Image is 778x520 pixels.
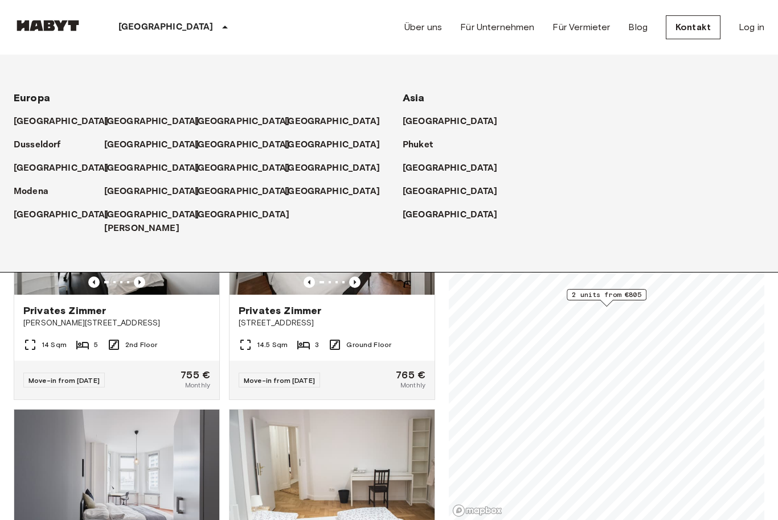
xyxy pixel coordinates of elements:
[403,115,498,129] p: [GEOGRAPHIC_DATA]
[104,162,211,175] a: [GEOGRAPHIC_DATA]
[28,376,100,385] span: Move-in from [DATE]
[403,185,509,199] a: [GEOGRAPHIC_DATA]
[14,138,72,152] a: Dusseldorf
[14,162,120,175] a: [GEOGRAPHIC_DATA]
[14,158,220,400] a: Marketing picture of unit DE-01-302-006-05Previous imagePrevious imagePrivates Zimmer[PERSON_NAME...
[195,115,290,129] p: [GEOGRAPHIC_DATA]
[104,185,211,199] a: [GEOGRAPHIC_DATA]
[400,380,425,390] span: Monthly
[349,276,361,288] button: Previous image
[404,20,442,34] a: Über uns
[125,340,157,350] span: 2nd Floor
[104,138,211,152] a: [GEOGRAPHIC_DATA]
[452,504,502,517] a: Mapbox logo
[195,162,301,175] a: [GEOGRAPHIC_DATA]
[739,20,764,34] a: Log in
[42,340,67,350] span: 14 Sqm
[195,185,301,199] a: [GEOGRAPHIC_DATA]
[14,208,120,222] a: [GEOGRAPHIC_DATA]
[104,185,199,199] p: [GEOGRAPHIC_DATA]
[285,185,391,199] a: [GEOGRAPHIC_DATA]
[23,317,210,329] span: [PERSON_NAME][STREET_ADDRESS]
[403,92,425,104] span: Asia
[304,276,315,288] button: Previous image
[195,115,301,129] a: [GEOGRAPHIC_DATA]
[14,20,82,31] img: Habyt
[94,340,98,350] span: 5
[239,304,321,317] span: Privates Zimmer
[104,208,211,236] a: [GEOGRAPHIC_DATA][PERSON_NAME]
[244,376,315,385] span: Move-in from [DATE]
[403,185,498,199] p: [GEOGRAPHIC_DATA]
[195,185,290,199] p: [GEOGRAPHIC_DATA]
[403,208,509,222] a: [GEOGRAPHIC_DATA]
[285,115,391,129] a: [GEOGRAPHIC_DATA]
[403,138,433,152] p: Phuket
[239,317,425,329] span: [STREET_ADDRESS]
[346,340,391,350] span: Ground Floor
[285,162,391,175] a: [GEOGRAPHIC_DATA]
[403,162,498,175] p: [GEOGRAPHIC_DATA]
[666,15,720,39] a: Kontakt
[195,138,290,152] p: [GEOGRAPHIC_DATA]
[104,115,199,129] p: [GEOGRAPHIC_DATA]
[567,289,646,307] div: Map marker
[285,162,380,175] p: [GEOGRAPHIC_DATA]
[14,138,61,152] p: Dusseldorf
[285,138,391,152] a: [GEOGRAPHIC_DATA]
[14,185,48,199] p: Modena
[104,138,199,152] p: [GEOGRAPHIC_DATA]
[14,115,120,129] a: [GEOGRAPHIC_DATA]
[315,340,319,350] span: 3
[285,185,380,199] p: [GEOGRAPHIC_DATA]
[403,162,509,175] a: [GEOGRAPHIC_DATA]
[403,208,498,222] p: [GEOGRAPHIC_DATA]
[195,138,301,152] a: [GEOGRAPHIC_DATA]
[118,20,214,34] p: [GEOGRAPHIC_DATA]
[195,208,301,222] a: [GEOGRAPHIC_DATA]
[285,115,380,129] p: [GEOGRAPHIC_DATA]
[403,138,444,152] a: Phuket
[552,20,610,34] a: Für Vermieter
[88,276,100,288] button: Previous image
[460,20,534,34] a: Für Unternehmen
[104,115,211,129] a: [GEOGRAPHIC_DATA]
[134,276,145,288] button: Previous image
[195,162,290,175] p: [GEOGRAPHIC_DATA]
[229,158,435,400] a: Marketing picture of unit DE-01-259-004-01QPrevious imagePrevious imagePrivates Zimmer[STREET_ADD...
[396,370,425,380] span: 765 €
[285,138,380,152] p: [GEOGRAPHIC_DATA]
[14,92,50,104] span: Europa
[572,290,641,300] span: 2 units from €805
[14,185,60,199] a: Modena
[14,208,109,222] p: [GEOGRAPHIC_DATA]
[185,380,210,390] span: Monthly
[403,115,509,129] a: [GEOGRAPHIC_DATA]
[104,162,199,175] p: [GEOGRAPHIC_DATA]
[23,304,106,317] span: Privates Zimmer
[181,370,210,380] span: 755 €
[14,162,109,175] p: [GEOGRAPHIC_DATA]
[14,115,109,129] p: [GEOGRAPHIC_DATA]
[628,20,648,34] a: Blog
[257,340,288,350] span: 14.5 Sqm
[104,208,199,236] p: [GEOGRAPHIC_DATA][PERSON_NAME]
[195,208,290,222] p: [GEOGRAPHIC_DATA]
